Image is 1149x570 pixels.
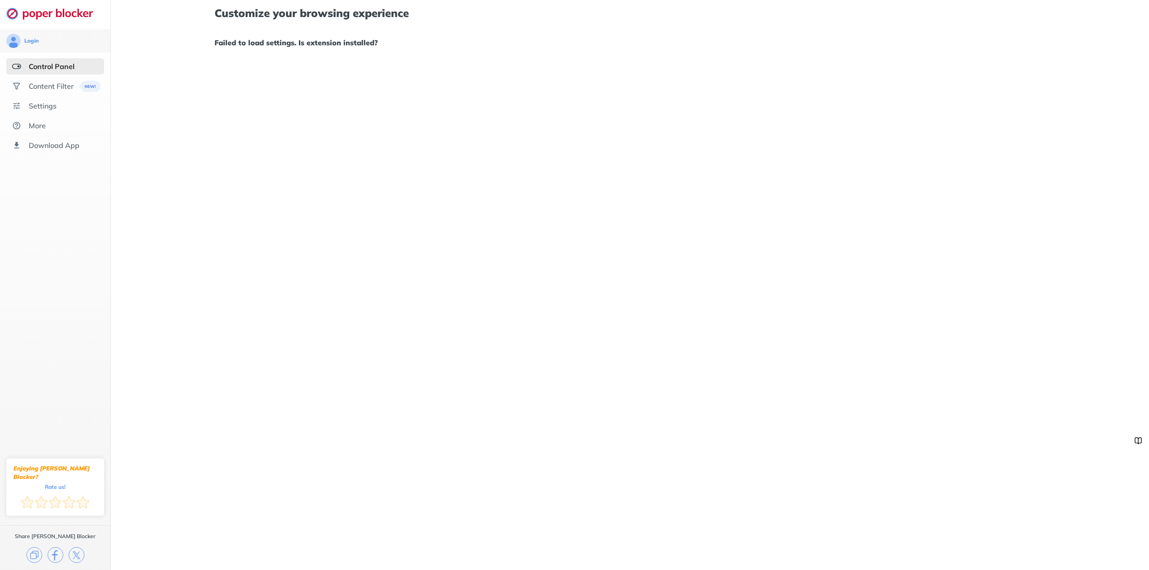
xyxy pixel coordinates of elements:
img: menuBanner.svg [76,81,98,92]
div: Content Filter [29,82,74,91]
img: social.svg [12,82,21,91]
img: about.svg [12,121,21,130]
div: Enjoying [PERSON_NAME] Blocker? [13,464,97,481]
div: Control Panel [29,62,75,71]
img: download-app.svg [12,141,21,150]
div: Login [24,37,39,44]
div: Settings [29,101,57,110]
div: More [29,121,46,130]
img: x.svg [69,547,84,563]
img: features-selected.svg [12,62,21,71]
img: facebook.svg [48,547,63,563]
h1: Failed to load settings. Is extension installed? [215,37,1045,48]
img: copy.svg [26,547,42,563]
img: logo-webpage.svg [6,7,103,20]
div: Share [PERSON_NAME] Blocker [15,533,96,540]
div: Rate us! [45,485,66,489]
img: settings.svg [12,101,21,110]
h1: Customize your browsing experience [215,7,1045,19]
img: avatar.svg [6,34,21,48]
div: Download App [29,141,79,150]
